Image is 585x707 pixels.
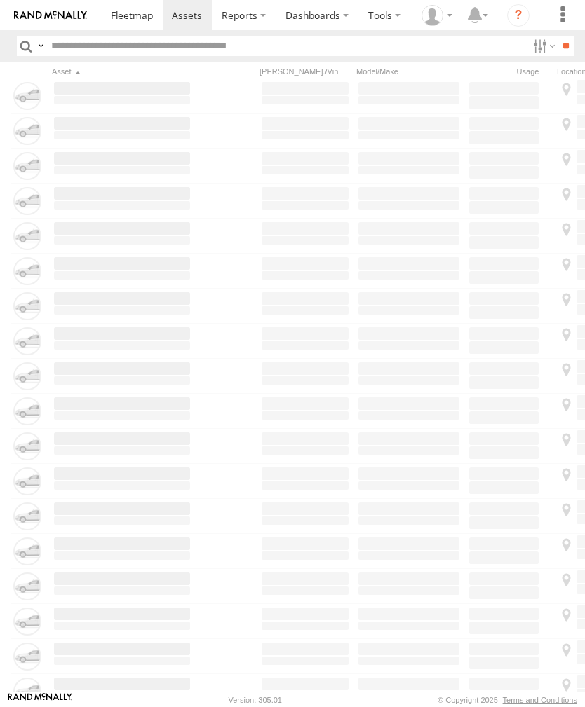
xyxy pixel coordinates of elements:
label: Search Query [35,36,46,56]
a: Visit our Website [8,693,72,707]
img: rand-logo.svg [14,11,87,20]
div: Version: 305.01 [229,696,282,704]
div: David Littlefield [417,5,457,26]
div: Click to Sort [52,67,192,76]
i: ? [507,4,530,27]
label: Search Filter Options [527,36,558,56]
div: Usage [467,67,551,76]
div: [PERSON_NAME]./Vin [260,67,351,76]
div: Model/Make [356,67,462,76]
a: Terms and Conditions [503,696,577,704]
div: © Copyright 2025 - [438,696,577,704]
